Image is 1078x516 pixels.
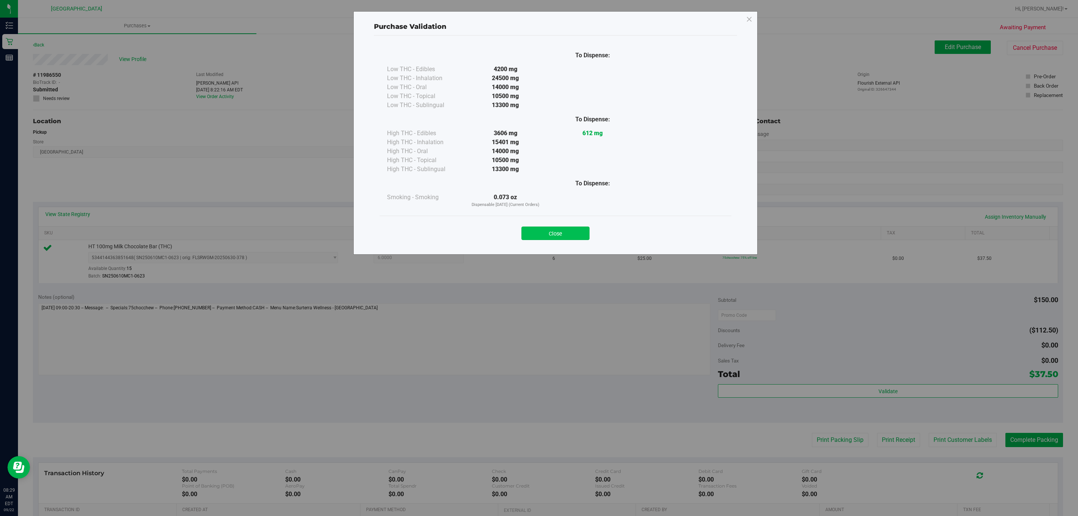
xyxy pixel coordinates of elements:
iframe: Resource center [7,456,30,479]
div: To Dispense: [549,51,636,60]
div: Low THC - Inhalation [387,74,462,83]
strong: 612 mg [582,130,603,137]
div: Low THC - Edibles [387,65,462,74]
div: 10500 mg [462,156,549,165]
div: Low THC - Oral [387,83,462,92]
div: High THC - Inhalation [387,138,462,147]
div: 3606 mg [462,129,549,138]
div: Low THC - Sublingual [387,101,462,110]
p: Dispensable [DATE] (Current Orders) [462,202,549,208]
div: 13300 mg [462,165,549,174]
div: To Dispense: [549,115,636,124]
div: High THC - Oral [387,147,462,156]
div: 14000 mg [462,147,549,156]
div: Smoking - Smoking [387,193,462,202]
div: 4200 mg [462,65,549,74]
div: High THC - Edibles [387,129,462,138]
div: Low THC - Topical [387,92,462,101]
div: 10500 mg [462,92,549,101]
div: High THC - Sublingual [387,165,462,174]
div: High THC - Topical [387,156,462,165]
div: 15401 mg [462,138,549,147]
button: Close [521,227,590,240]
div: 24500 mg [462,74,549,83]
div: 13300 mg [462,101,549,110]
div: 0.073 oz [462,193,549,208]
div: To Dispense: [549,179,636,188]
span: Purchase Validation [374,22,447,31]
div: 14000 mg [462,83,549,92]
